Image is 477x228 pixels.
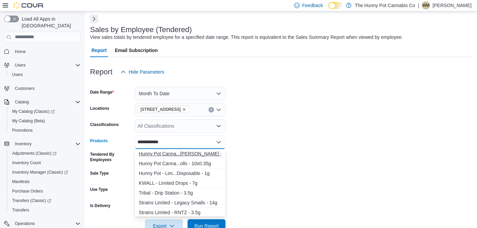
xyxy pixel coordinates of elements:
h3: Report [90,68,112,76]
span: Users [12,61,81,69]
span: Users [12,72,23,77]
a: Transfers (Classic) [9,197,54,205]
span: Adjustments (Classic) [9,149,81,157]
button: Close list of options [216,140,221,145]
span: Users [15,62,25,68]
a: Inventory Manager (Classic) [9,168,71,176]
span: Inventory Count [12,160,41,166]
span: Purchase Orders [12,188,43,194]
input: Dark Mode [328,2,343,9]
label: Products [90,138,108,144]
div: Waseem Mohammed [422,1,430,9]
p: [PERSON_NAME] [433,1,472,9]
label: Use Type [90,187,108,192]
a: My Catalog (Beta) [9,117,48,125]
button: Next [90,15,98,23]
a: Inventory Count [9,159,44,167]
a: Home [12,48,28,56]
a: Users [9,71,25,79]
a: My Catalog (Classic) [7,107,83,116]
button: Strains Limited - Legacy Smalls - 14g [135,198,225,208]
span: Report [91,44,107,57]
a: Inventory Manager (Classic) [7,168,83,177]
button: Inventory Count [7,158,83,168]
button: Open list of options [216,107,221,112]
button: Strains Limited - RNTZ - 3.5g [135,208,225,218]
h3: Sales by Employee (Tendered) [90,26,192,34]
button: Home [1,47,83,56]
span: Catalog [15,99,29,105]
span: My Catalog (Beta) [9,117,81,125]
span: Feedback [302,2,323,9]
button: Users [12,61,28,69]
button: Hide Parameters [118,65,167,79]
button: Hunny Pot Cannabis - Limited Drip - 3.5g [135,149,225,159]
span: Adjustments (Classic) [12,151,57,156]
a: My Catalog (Classic) [9,107,58,116]
span: Operations [12,220,81,228]
span: My Catalog (Classic) [12,109,55,114]
div: Strains Limited - RNTZ - 3.5g [139,209,221,216]
div: Hunny Pot - Lim...Disposable - 1g [139,170,221,177]
div: Tribal - Drip Station - 3.5g [139,189,221,196]
button: Inventory [12,140,34,148]
span: Users [9,71,81,79]
p: The Hunny Pot Cannabis Co [355,1,415,9]
span: Inventory [12,140,81,148]
span: Hide Parameters [129,69,164,75]
button: Month To Date [135,87,225,100]
span: Inventory Count [9,159,81,167]
span: Transfers (Classic) [9,197,81,205]
label: Tendered By Employees [90,152,132,162]
span: Transfers [12,207,29,213]
span: Manifests [12,179,29,184]
button: Customers [1,83,83,93]
a: Purchase Orders [9,187,46,195]
button: Operations [12,220,38,228]
span: Home [15,49,26,54]
button: My Catalog (Beta) [7,116,83,126]
span: WM [422,1,429,9]
label: Is Delivery [90,203,110,208]
a: Adjustments (Classic) [9,149,59,157]
button: Promotions [7,126,83,135]
button: Remove 2173 Yonge St from selection in this group [182,107,186,111]
div: KWALL - Limited Drops - 7g [139,180,221,186]
span: Inventory Manager (Classic) [9,168,81,176]
span: My Catalog (Classic) [9,107,81,116]
a: Transfers (Classic) [7,196,83,205]
label: Classifications [90,122,119,127]
a: Transfers [9,206,32,214]
button: Hunny Pot Cannabis - Limited Drip Pre-Rolls - 10x0.35g [135,159,225,169]
span: 2173 Yonge St [137,106,189,113]
button: Hunny Pot - Limited Drip Liquid Diamonds AIO Disposable - 1g [135,169,225,178]
button: Open list of options [216,123,221,129]
span: Purchase Orders [9,187,81,195]
div: Hunny Pot Canna...olls - 10x0.35g [139,160,221,167]
span: Inventory Manager (Classic) [12,170,68,175]
span: Operations [15,221,35,226]
span: My Catalog (Beta) [12,118,45,124]
p: | [418,1,419,9]
span: Customers [12,84,81,93]
span: [STREET_ADDRESS] [140,106,181,113]
button: Tribal - Drip Station - 3.5g [135,188,225,198]
img: Cova [14,2,44,9]
span: Home [12,47,81,56]
a: Adjustments (Classic) [7,149,83,158]
button: Transfers [7,205,83,215]
button: Manifests [7,177,83,186]
span: Promotions [12,128,33,133]
button: Users [7,70,83,79]
button: Catalog [12,98,31,106]
span: Transfers [9,206,81,214]
button: Catalog [1,97,83,107]
span: Manifests [9,178,81,186]
a: Manifests [9,178,32,186]
span: Transfers (Classic) [12,198,51,203]
button: KWALL - Limited Drops - 7g [135,178,225,188]
a: Customers [12,84,37,93]
span: Customers [15,86,35,91]
button: Purchase Orders [7,186,83,196]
